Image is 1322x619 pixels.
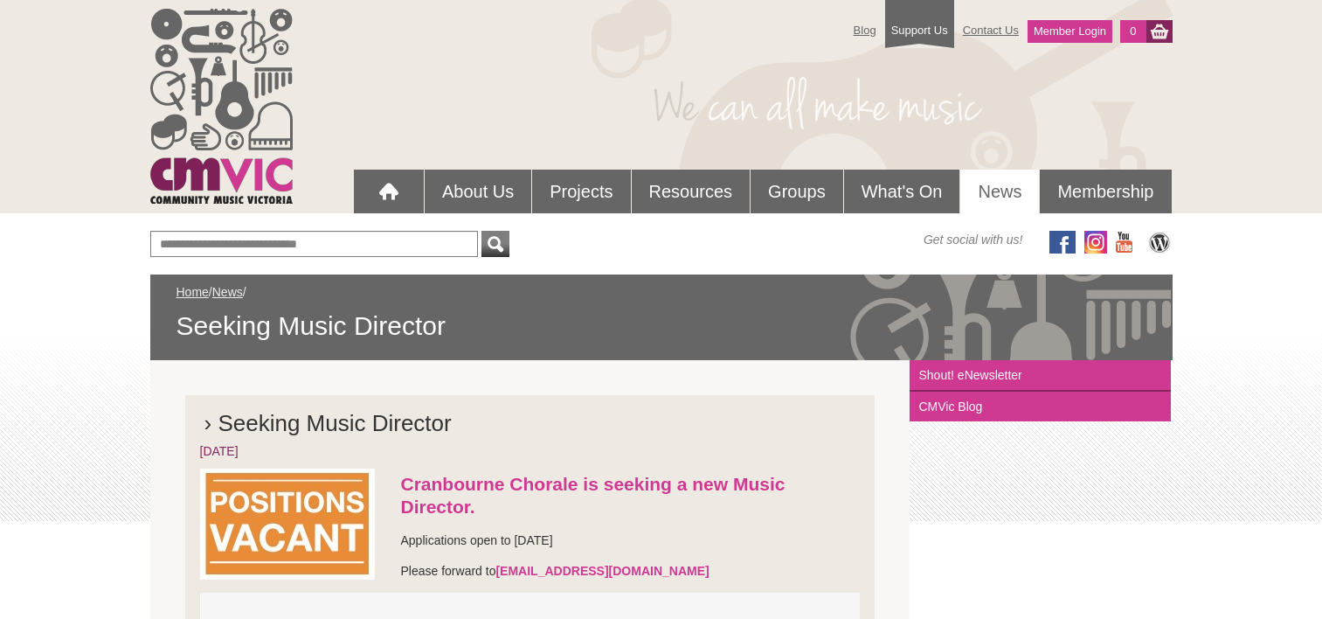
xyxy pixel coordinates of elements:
a: Member Login [1028,20,1112,43]
a: Contact Us [954,15,1028,45]
h2: › Seeking Music Director [200,410,861,442]
a: CMVic Blog [910,392,1171,421]
span: Seeking Music Director [176,309,1146,343]
a: Shout! eNewsletter [910,360,1171,392]
a: News [212,285,243,299]
p: Applications open to [DATE] [200,532,861,549]
a: 0 [1120,20,1146,43]
h3: Cranbourne Chorale is seeking a new Music Director. [200,473,861,518]
a: News [960,170,1039,213]
img: icon-instagram.png [1084,231,1107,254]
a: Projects [532,170,630,213]
a: Blog [845,15,885,45]
a: Home [176,285,209,299]
p: Please forward to [200,562,861,580]
div: / / [176,283,1146,343]
a: Groups [751,170,843,213]
div: [DATE] [200,442,861,460]
a: Membership [1040,170,1171,213]
a: Resources [632,170,751,213]
img: CMVic Blog [1146,231,1173,254]
img: cmvic_logo.png [150,9,293,204]
span: Get social with us! [924,231,1023,248]
a: About Us [425,170,531,213]
a: What's On [844,170,960,213]
a: [EMAIL_ADDRESS][DOMAIN_NAME] [495,564,709,578]
img: POSITION_vacant.jpg [200,469,375,580]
